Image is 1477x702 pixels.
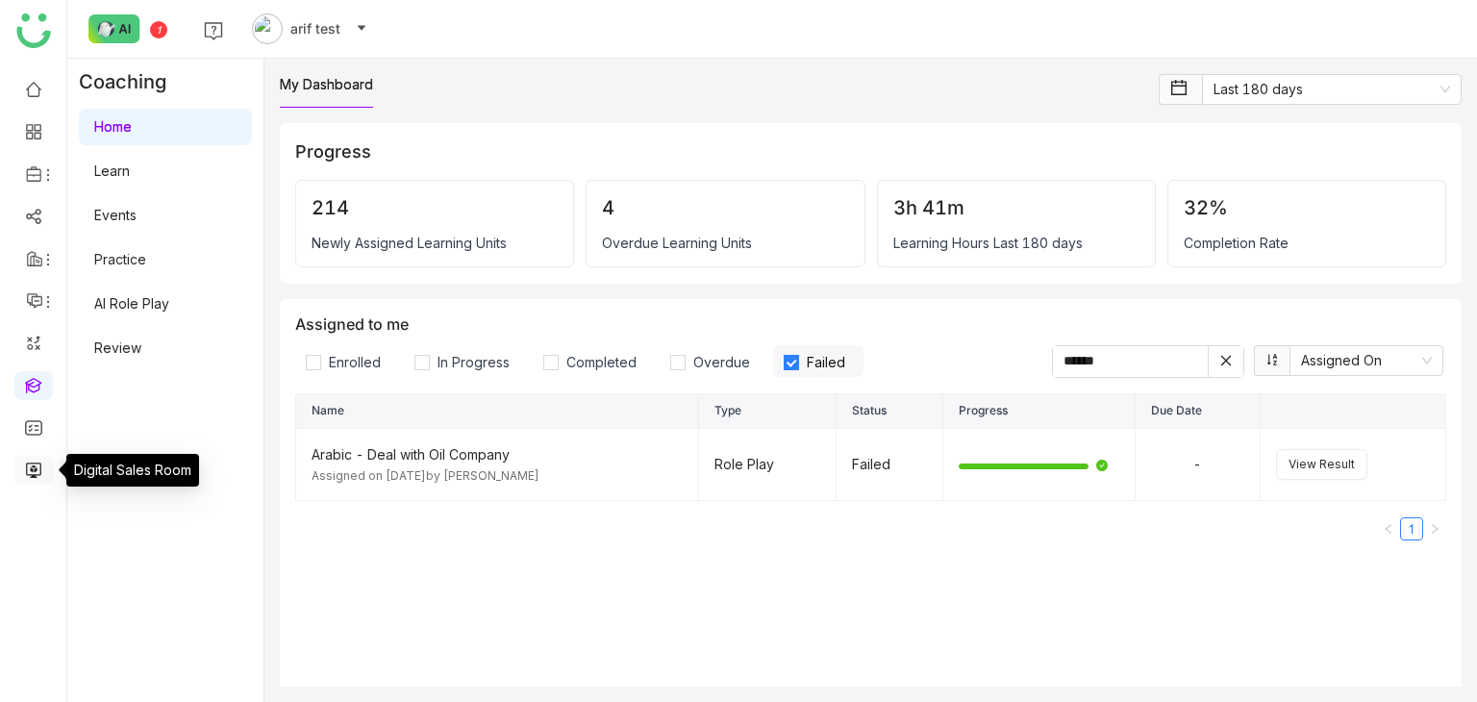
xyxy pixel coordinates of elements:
nz-select-item: Assigned On [1301,346,1432,375]
div: Digital Sales Room [66,454,199,487]
span: arif test [290,18,340,39]
td: - [1136,429,1261,502]
div: Newly Assigned Learning Units [312,235,558,251]
div: Coaching [67,59,195,105]
span: In Progress [430,354,517,370]
a: AI Role Play [94,295,169,312]
div: Assigned to me [295,314,1446,378]
a: Home [94,118,132,135]
span: View Result [1289,456,1355,474]
a: Events [94,207,137,223]
div: Learning Hours Last 180 days [893,235,1139,251]
div: 32% [1184,196,1430,219]
div: 4 [602,196,848,219]
div: Progress [295,138,1446,164]
li: 1 [1400,517,1423,540]
div: Completion Rate [1184,235,1430,251]
div: Assigned on [DATE] by [PERSON_NAME] [312,467,683,486]
div: Role Play [714,454,821,475]
img: ask-buddy-normal.svg [88,14,140,43]
nz-select-item: Last 180 days [1214,75,1450,104]
th: Due Date [1136,394,1261,429]
a: Practice [94,251,146,267]
span: Completed [559,354,644,370]
button: View Result [1276,449,1367,480]
a: Learn [94,163,130,179]
span: Enrolled [321,354,388,370]
div: 1 [150,21,167,38]
button: arif test [248,13,371,44]
span: Failed [799,354,853,370]
th: Status [837,394,942,429]
a: 1 [1401,518,1422,539]
button: Previous Page [1377,517,1400,540]
img: avatar [252,13,283,44]
img: help.svg [204,21,223,40]
div: 214 [312,196,558,219]
button: Next Page [1423,517,1446,540]
div: Failed [852,454,926,475]
th: Type [699,394,838,429]
div: Arabic - Deal with Oil Company [312,444,683,465]
div: 3h 41m [893,196,1139,219]
a: My Dashboard [280,76,373,92]
span: Overdue [686,354,758,370]
th: Progress [943,394,1136,429]
div: Overdue Learning Units [602,235,848,251]
th: Name [296,394,699,429]
img: logo [16,13,51,48]
a: Review [94,339,141,356]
